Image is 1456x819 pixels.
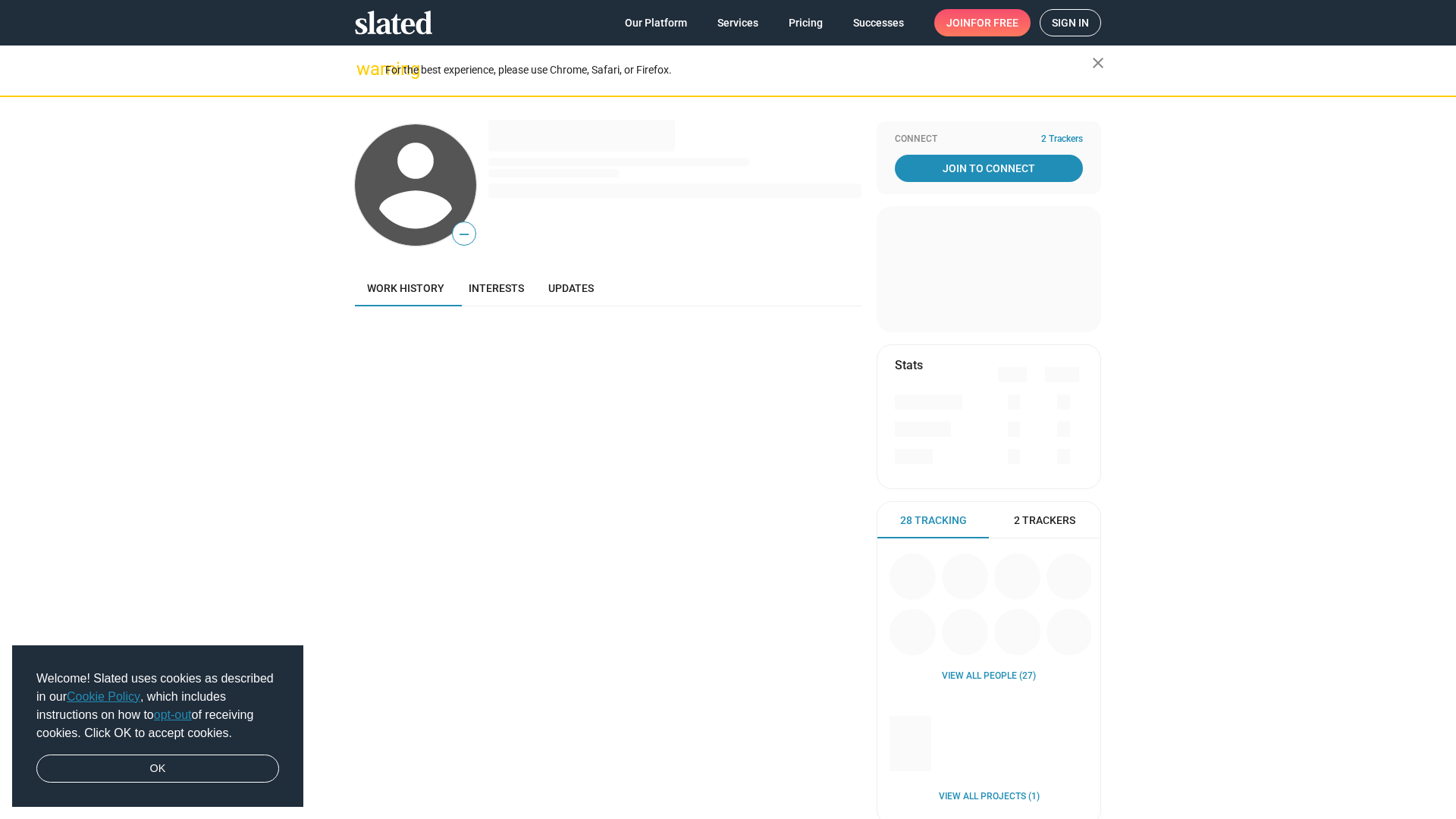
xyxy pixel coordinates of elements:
span: Join [946,9,1018,36]
span: 2 Trackers [1041,133,1083,146]
a: Work history [355,270,457,306]
div: Connect [895,133,1083,146]
a: Our Platform [613,9,699,36]
a: Interests [457,270,536,306]
mat-icon: warning [356,60,375,78]
span: Sign in [1052,10,1089,36]
a: Successes [841,9,916,36]
span: for free [971,9,1018,36]
div: For the best experience, please use Chrome, Safari, or Firefox. [385,60,1092,80]
span: Our Platform [625,9,687,36]
a: View all People (27) [942,670,1036,682]
a: Joinfor free [934,9,1031,36]
span: Pricing [789,9,823,36]
span: Services [717,9,758,36]
a: Services [705,9,770,36]
span: Join To Connect [898,155,1080,182]
span: Successes [853,9,904,36]
a: Updates [536,270,606,306]
a: Sign in [1040,9,1101,36]
span: Welcome! Slated uses cookies as described in our , which includes instructions on how to of recei... [36,670,279,742]
a: Join To Connect [895,155,1083,182]
a: Cookie Policy [67,690,140,703]
span: Work history [367,282,444,294]
a: Pricing [777,9,835,36]
span: Updates [548,282,594,294]
span: 2 Trackers [1014,513,1075,528]
span: — [453,224,475,244]
a: dismiss cookie message [36,755,279,783]
a: opt-out [154,708,192,721]
mat-card-title: Stats [895,357,923,373]
div: cookieconsent [12,645,303,808]
mat-icon: close [1089,54,1107,72]
span: 28 Tracking [900,513,967,528]
span: Interests [469,282,524,294]
a: View all Projects (1) [939,791,1040,803]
